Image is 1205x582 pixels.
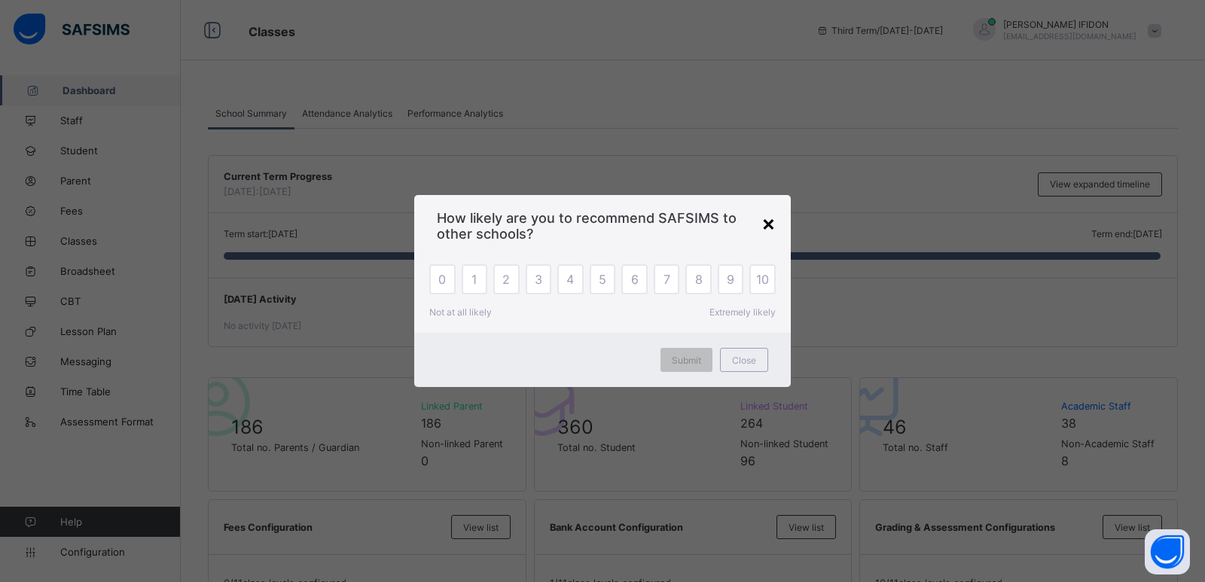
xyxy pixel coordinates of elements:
div: × [761,210,776,236]
span: 7 [664,272,670,287]
span: Not at all likely [429,306,492,318]
span: 4 [566,272,574,287]
span: 5 [599,272,606,287]
span: 8 [695,272,703,287]
span: Close [732,355,756,366]
span: 2 [502,272,510,287]
button: Open asap [1145,529,1190,574]
span: 3 [535,272,542,287]
span: 6 [631,272,639,287]
span: Extremely likely [709,306,776,318]
span: 10 [756,272,769,287]
div: 0 [429,264,456,294]
span: 1 [471,272,477,287]
span: Submit [672,355,701,366]
span: 9 [727,272,734,287]
span: How likely are you to recommend SAFSIMS to other schools? [437,210,768,242]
